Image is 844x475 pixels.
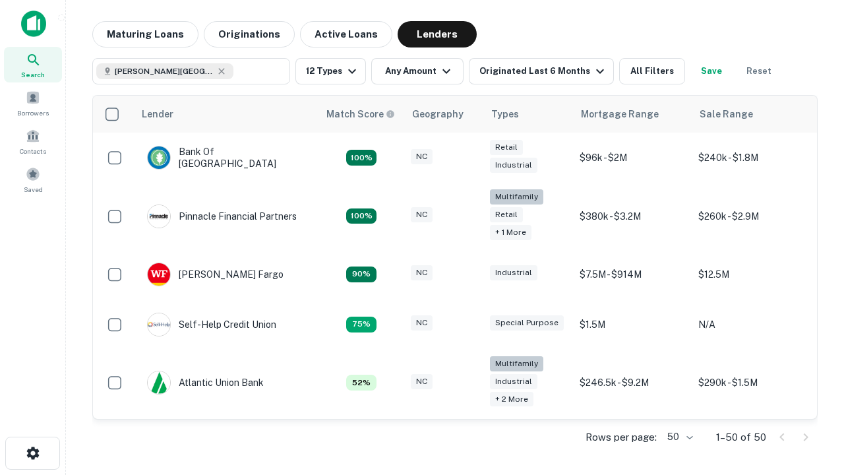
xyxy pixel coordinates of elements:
div: Matching Properties: 24, hasApolloMatch: undefined [346,208,377,224]
button: Maturing Loans [92,21,198,47]
span: Borrowers [17,108,49,118]
div: Matching Properties: 10, hasApolloMatch: undefined [346,317,377,332]
th: Lender [134,96,318,133]
div: + 1 more [490,225,531,240]
button: Any Amount [371,58,464,84]
div: Bank Of [GEOGRAPHIC_DATA] [147,146,305,170]
div: NC [411,315,433,331]
div: Special Purpose [490,315,564,331]
img: picture [148,205,170,228]
div: NC [411,149,433,164]
span: Search [21,69,45,80]
button: All Filters [619,58,685,84]
div: Geography [412,106,464,122]
td: N/A [692,300,810,350]
td: $380k - $3.2M [573,183,692,249]
button: Lenders [398,21,477,47]
div: 50 [662,427,695,447]
td: $1.5M [573,300,692,350]
a: Borrowers [4,85,62,121]
td: $96k - $2M [573,133,692,183]
button: 12 Types [295,58,366,84]
h6: Match Score [326,107,392,121]
td: $246.5k - $9.2M [573,350,692,416]
span: [PERSON_NAME][GEOGRAPHIC_DATA], [GEOGRAPHIC_DATA] [115,65,214,77]
div: Mortgage Range [581,106,659,122]
div: Retail [490,207,523,222]
div: Retail [490,140,523,155]
th: Sale Range [692,96,810,133]
div: Multifamily [490,189,543,205]
a: Search [4,47,62,82]
span: Saved [24,184,43,195]
button: Reset [738,58,780,84]
img: picture [148,371,170,394]
div: NC [411,265,433,280]
a: Saved [4,162,62,197]
div: NC [411,374,433,389]
p: Rows per page: [586,429,657,445]
div: Multifamily [490,356,543,371]
th: Types [483,96,573,133]
div: Types [491,106,519,122]
div: Industrial [490,374,537,389]
th: Mortgage Range [573,96,692,133]
span: Contacts [20,146,46,156]
div: Originated Last 6 Months [479,63,608,79]
button: Active Loans [300,21,392,47]
div: Industrial [490,158,537,173]
div: NC [411,207,433,222]
img: picture [148,313,170,336]
div: Pinnacle Financial Partners [147,205,297,228]
div: Capitalize uses an advanced AI algorithm to match your search with the best lender. The match sco... [326,107,395,121]
div: Sale Range [700,106,753,122]
button: Originations [204,21,295,47]
td: $12.5M [692,249,810,300]
div: Matching Properties: 12, hasApolloMatch: undefined [346,267,377,282]
button: Originated Last 6 Months [469,58,614,84]
div: + 2 more [490,392,533,407]
div: Atlantic Union Bank [147,371,264,395]
iframe: Chat Widget [778,327,844,391]
td: $7.5M - $914M [573,249,692,300]
div: Industrial [490,265,537,280]
img: picture [148,263,170,286]
p: 1–50 of 50 [716,429,766,445]
a: Contacts [4,123,62,159]
button: Save your search to get updates of matches that match your search criteria. [690,58,733,84]
div: [PERSON_NAME] Fargo [147,263,284,286]
div: Matching Properties: 14, hasApolloMatch: undefined [346,150,377,166]
th: Geography [404,96,483,133]
th: Capitalize uses an advanced AI algorithm to match your search with the best lender. The match sco... [318,96,404,133]
td: $290k - $1.5M [692,350,810,416]
div: Lender [142,106,173,122]
td: $260k - $2.9M [692,183,810,249]
img: picture [148,146,170,169]
div: Matching Properties: 7, hasApolloMatch: undefined [346,375,377,391]
img: capitalize-icon.png [21,11,46,37]
div: Self-help Credit Union [147,313,276,336]
td: $240k - $1.8M [692,133,810,183]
